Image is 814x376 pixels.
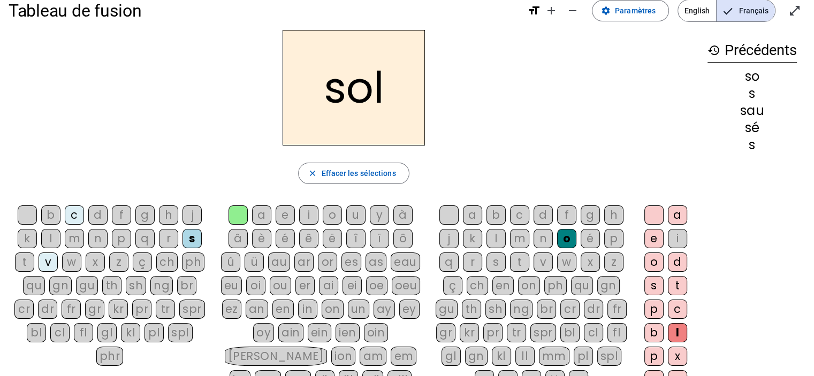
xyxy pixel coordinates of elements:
[399,300,420,319] div: ey
[50,323,70,342] div: cl
[574,347,593,366] div: pl
[109,300,128,319] div: kr
[112,229,131,248] div: p
[486,229,506,248] div: l
[294,252,314,272] div: ar
[560,323,580,342] div: bl
[276,229,295,248] div: é
[463,229,482,248] div: k
[486,252,506,272] div: s
[374,300,395,319] div: ay
[439,252,459,272] div: q
[341,252,361,272] div: es
[492,347,511,366] div: kl
[270,276,291,295] div: ou
[539,347,569,366] div: mm
[278,323,303,342] div: ain
[86,252,105,272] div: x
[62,252,81,272] div: w
[510,229,529,248] div: m
[135,229,155,248] div: q
[109,252,128,272] div: z
[126,276,146,295] div: sh
[23,276,45,295] div: qu
[252,229,271,248] div: è
[483,323,503,342] div: pr
[276,205,295,225] div: e
[323,205,342,225] div: o
[392,276,421,295] div: oeu
[246,276,265,295] div: oi
[364,323,389,342] div: oin
[644,276,664,295] div: s
[391,252,420,272] div: eau
[391,347,416,366] div: em
[182,205,202,225] div: j
[604,252,623,272] div: z
[597,276,620,295] div: gn
[299,205,318,225] div: i
[88,205,108,225] div: d
[708,104,797,117] div: sau
[366,276,387,295] div: oe
[246,300,268,319] div: an
[518,276,540,295] div: on
[133,252,152,272] div: ç
[668,276,687,295] div: t
[229,229,248,248] div: â
[581,252,600,272] div: x
[85,300,104,319] div: gr
[436,300,458,319] div: gu
[65,205,84,225] div: c
[97,323,117,342] div: gl
[584,323,603,342] div: cl
[486,205,506,225] div: b
[708,70,797,83] div: so
[534,205,553,225] div: d
[65,229,84,248] div: m
[604,229,623,248] div: p
[545,4,558,17] mat-icon: add
[581,205,600,225] div: g
[492,276,514,295] div: en
[308,323,332,342] div: ein
[644,347,664,366] div: p
[668,300,687,319] div: c
[321,167,395,180] span: Effacer les sélections
[322,300,344,319] div: on
[393,229,413,248] div: ô
[177,276,196,295] div: br
[370,205,389,225] div: y
[528,4,541,17] mat-icon: format_size
[393,205,413,225] div: à
[465,347,488,366] div: gn
[360,347,386,366] div: am
[318,252,337,272] div: or
[49,276,72,295] div: gn
[442,347,461,366] div: gl
[644,300,664,319] div: p
[708,121,797,134] div: sé
[156,252,178,272] div: ch
[112,205,131,225] div: f
[530,323,556,342] div: spr
[225,347,327,366] div: [PERSON_NAME]
[510,252,529,272] div: t
[708,139,797,151] div: s
[88,229,108,248] div: n
[644,323,664,342] div: b
[439,229,459,248] div: j
[179,300,205,319] div: spr
[307,168,317,178] mat-icon: close
[668,347,687,366] div: x
[27,323,46,342] div: bl
[252,205,271,225] div: a
[295,276,315,295] div: er
[331,347,356,366] div: ion
[272,300,294,319] div: en
[581,229,600,248] div: é
[15,252,34,272] div: t
[510,300,532,319] div: ng
[668,205,687,225] div: a
[644,252,664,272] div: o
